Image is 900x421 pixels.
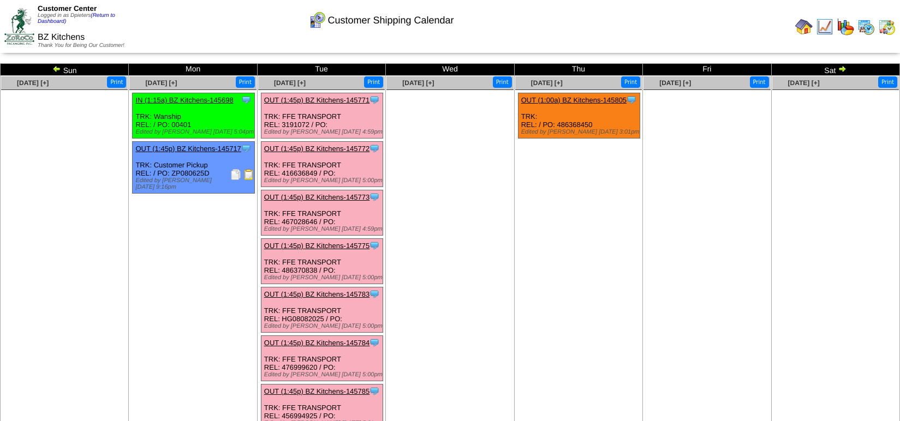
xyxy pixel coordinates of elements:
[4,8,34,45] img: ZoRoCo_Logo(Green%26Foil)%20jpg.webp
[788,79,820,87] a: [DATE] [+]
[264,290,369,298] a: OUT (1:45p) BZ Kitchens-145783
[750,76,769,88] button: Print
[795,18,813,35] img: home.gif
[264,129,383,135] div: Edited by [PERSON_NAME] [DATE] 4:59pm
[38,43,124,49] span: Thank You for Being Our Customer!
[261,239,383,284] div: TRK: FFE TRANSPORT REL: 486370838 / PO:
[531,79,563,87] a: [DATE] [+]
[230,169,241,180] img: Packing Slip
[369,143,380,154] img: Tooltip
[816,18,833,35] img: line_graph.gif
[38,4,97,13] span: Customer Center
[274,79,306,87] a: [DATE] [+]
[369,288,380,299] img: Tooltip
[261,287,383,333] div: TRK: FFE TRANSPORT REL: HG08082025 / PO:
[264,145,369,153] a: OUT (1:45p) BZ Kitchens-145772
[38,33,85,42] span: BZ Kitchens
[107,76,126,88] button: Print
[878,18,896,35] img: calendarinout.gif
[621,76,640,88] button: Print
[135,129,254,135] div: Edited by [PERSON_NAME] [DATE] 5:04pm
[261,93,383,139] div: TRK: FFE TRANSPORT REL: 3191072 / PO:
[369,337,380,348] img: Tooltip
[369,240,380,251] img: Tooltip
[659,79,691,87] a: [DATE] [+]
[264,177,383,184] div: Edited by [PERSON_NAME] [DATE] 5:00pm
[135,96,233,104] a: IN (1:15a) BZ Kitchens-145698
[264,323,383,329] div: Edited by [PERSON_NAME] [DATE] 5:00pm
[402,79,434,87] a: [DATE] [+]
[264,371,383,378] div: Edited by [PERSON_NAME] [DATE] 5:00pm
[145,79,177,87] a: [DATE] [+]
[364,76,383,88] button: Print
[837,18,854,35] img: graph.gif
[386,64,514,76] td: Wed
[135,177,254,190] div: Edited by [PERSON_NAME] [DATE] 9:16pm
[38,13,115,25] a: (Return to Dashboard)
[369,191,380,202] img: Tooltip
[771,64,899,76] td: Sat
[878,76,897,88] button: Print
[52,64,61,73] img: arrowleft.gif
[521,129,640,135] div: Edited by [PERSON_NAME] [DATE] 3:01pm
[493,76,512,88] button: Print
[518,93,640,139] div: TRK: REL: / PO: 486368450
[264,242,369,250] a: OUT (1:45p) BZ Kitchens-145775
[643,64,771,76] td: Fri
[133,93,254,139] div: TRK: Wanship REL: / PO: 00401
[369,94,380,105] img: Tooltip
[257,64,385,76] td: Tue
[133,142,254,194] div: TRK: Customer Pickup REL: / PO: ZP080625D
[241,143,252,154] img: Tooltip
[514,64,642,76] td: Thu
[135,145,241,153] a: OUT (1:45p) BZ Kitchens-145717
[264,387,369,395] a: OUT (1:45p) BZ Kitchens-145785
[521,96,627,104] a: OUT (1:00a) BZ Kitchens-145805
[327,15,454,26] span: Customer Shipping Calendar
[308,11,326,29] img: calendarcustomer.gif
[264,193,369,201] a: OUT (1:45p) BZ Kitchens-145773
[264,274,383,281] div: Edited by [PERSON_NAME] [DATE] 5:00pm
[17,79,49,87] a: [DATE] [+]
[1,64,129,76] td: Sun
[838,64,847,73] img: arrowright.gif
[261,190,383,236] div: TRK: FFE TRANSPORT REL: 467028646 / PO:
[264,96,369,104] a: OUT (1:45p) BZ Kitchens-145771
[264,339,369,347] a: OUT (1:45p) BZ Kitchens-145784
[261,336,383,381] div: TRK: FFE TRANSPORT REL: 476999620 / PO:
[236,76,255,88] button: Print
[626,94,637,105] img: Tooltip
[857,18,875,35] img: calendarprod.gif
[38,13,115,25] span: Logged in as Dpieters
[264,226,383,232] div: Edited by [PERSON_NAME] [DATE] 4:59pm
[241,94,252,105] img: Tooltip
[369,386,380,396] img: Tooltip
[129,64,257,76] td: Mon
[261,142,383,187] div: TRK: FFE TRANSPORT REL: 416636849 / PO:
[243,169,254,180] img: Bill of Lading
